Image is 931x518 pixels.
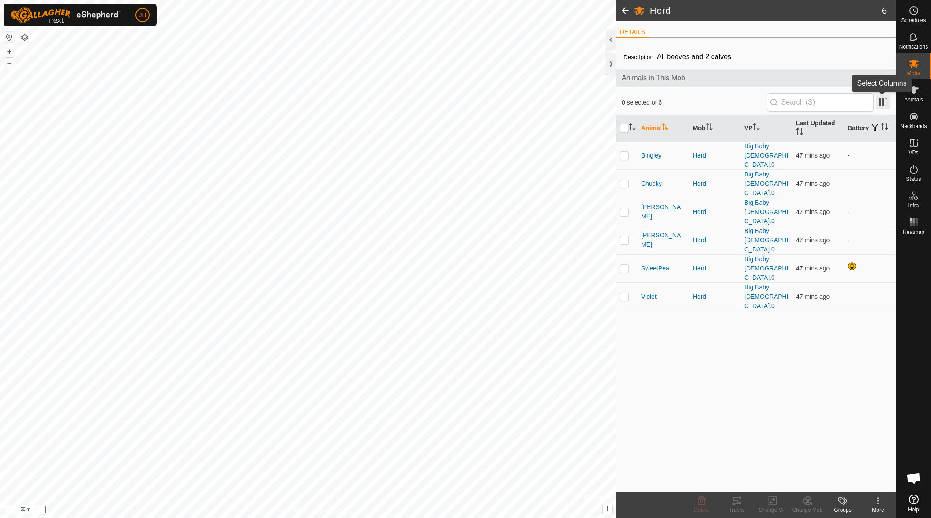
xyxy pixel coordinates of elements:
[4,32,15,42] button: Reset Map
[908,203,919,208] span: Infra
[907,71,920,76] span: Mobs
[641,292,657,301] span: Violet
[844,115,896,142] th: Battery
[139,11,146,20] span: JH
[4,58,15,68] button: –
[860,506,896,514] div: More
[796,293,830,300] span: 11 Sep 2025 at 4:01 am
[753,124,760,131] p-sorticon: Activate to sort
[693,236,737,245] div: Herd
[844,141,896,169] td: -
[622,98,767,107] span: 0 selected of 6
[755,506,790,514] div: Change VP
[796,236,830,244] span: 11 Sep 2025 at 4:01 am
[4,46,15,57] button: +
[796,180,830,187] span: 11 Sep 2025 at 4:01 am
[908,150,918,155] span: VPs
[317,507,343,514] a: Contact Us
[844,282,896,311] td: -
[641,231,686,249] span: [PERSON_NAME]
[792,115,844,142] th: Last Updated
[844,198,896,226] td: -
[882,4,887,17] span: 6
[693,151,737,160] div: Herd
[901,18,926,23] span: Schedules
[694,507,710,513] span: Delete
[906,176,921,182] span: Status
[706,124,713,131] p-sorticon: Activate to sort
[790,506,825,514] div: Change Mob
[796,208,830,215] span: 11 Sep 2025 at 4:01 am
[693,292,737,301] div: Herd
[881,124,888,131] p-sorticon: Activate to sort
[744,143,788,168] a: Big Baby [DEMOGRAPHIC_DATA].0
[904,97,923,102] span: Animals
[744,227,788,253] a: Big Baby [DEMOGRAPHIC_DATA].0
[629,124,636,131] p-sorticon: Activate to sort
[693,179,737,188] div: Herd
[273,507,306,514] a: Privacy Policy
[641,179,662,188] span: Chucky
[796,152,830,159] span: 11 Sep 2025 at 4:01 am
[908,507,919,512] span: Help
[641,264,669,273] span: SweetPea
[744,255,788,281] a: Big Baby [DEMOGRAPHIC_DATA].0
[662,124,669,131] p-sorticon: Activate to sort
[689,115,741,142] th: Mob
[607,505,608,513] span: i
[903,229,924,235] span: Heatmap
[825,506,860,514] div: Groups
[744,199,788,225] a: Big Baby [DEMOGRAPHIC_DATA].0
[693,207,737,217] div: Herd
[744,171,788,196] a: Big Baby [DEMOGRAPHIC_DATA].0
[899,44,928,49] span: Notifications
[622,73,890,83] span: Animals in This Mob
[796,129,803,136] p-sorticon: Activate to sort
[641,203,686,221] span: [PERSON_NAME]
[653,49,735,64] span: All beeves and 2 calves
[719,506,755,514] div: Tracks
[641,151,661,160] span: Bingley
[623,54,653,60] label: Description
[603,504,612,514] button: i
[11,7,121,23] img: Gallagher Logo
[638,115,689,142] th: Animal
[901,465,927,492] div: Open chat
[741,115,792,142] th: VP
[19,32,30,43] button: Map Layers
[900,124,927,129] span: Neckbands
[767,93,874,112] input: Search (S)
[616,27,649,38] li: DETAILS
[744,284,788,309] a: Big Baby [DEMOGRAPHIC_DATA].0
[896,491,931,516] a: Help
[844,226,896,254] td: -
[693,264,737,273] div: Herd
[796,265,830,272] span: 11 Sep 2025 at 4:01 am
[844,169,896,198] td: -
[650,5,882,16] h2: Herd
